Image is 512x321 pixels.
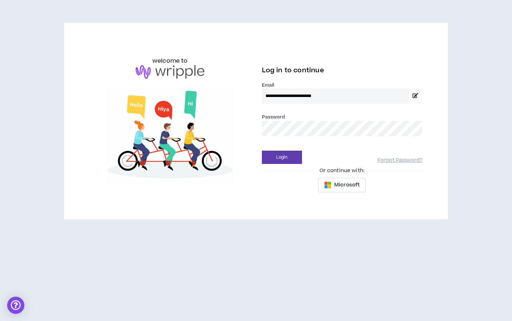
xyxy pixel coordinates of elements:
[262,114,285,120] label: Password
[262,66,324,75] span: Log in to continue
[318,178,366,192] button: Microsoft
[334,181,360,189] span: Microsoft
[136,65,204,79] img: logo-brand.png
[262,82,423,88] label: Email
[314,167,370,175] span: Or continue with:
[90,86,250,186] img: Welcome to Wripple
[377,157,422,164] a: Forgot Password?
[152,57,188,65] h6: welcome to
[7,297,24,314] div: Open Intercom Messenger
[262,151,302,164] button: Login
